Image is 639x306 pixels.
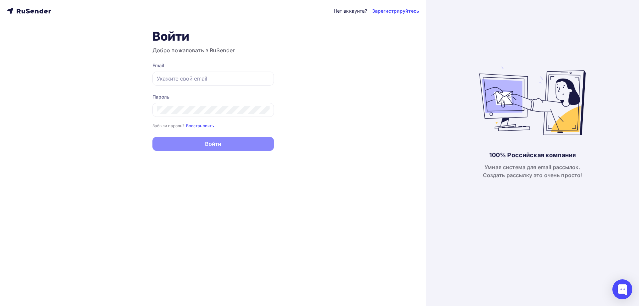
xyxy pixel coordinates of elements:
[152,62,274,69] div: Email
[157,75,270,83] input: Укажите свой email
[152,46,274,54] h3: Добро пожаловать в RuSender
[186,123,214,128] a: Восстановить
[489,151,576,159] div: 100% Российская компания
[152,123,185,128] small: Забыли пароль?
[152,29,274,44] h1: Войти
[483,163,582,179] div: Умная система для email рассылок. Создать рассылку это очень просто!
[186,123,214,128] small: Восстановить
[372,8,419,14] a: Зарегистрируйтесь
[152,94,274,100] div: Пароль
[152,137,274,151] button: Войти
[334,8,367,14] div: Нет аккаунта?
